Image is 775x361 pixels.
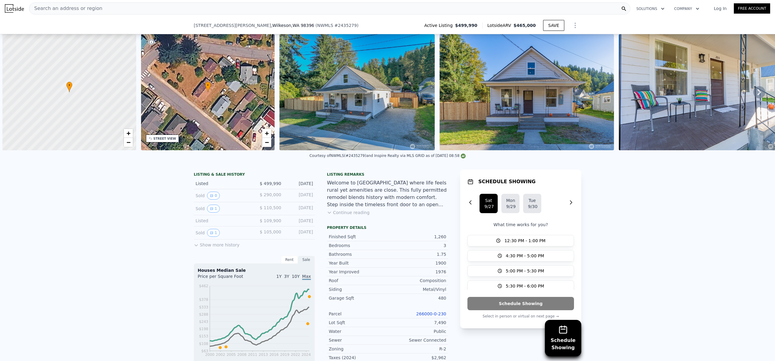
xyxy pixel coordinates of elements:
[291,353,300,357] tspan: 2022
[262,129,271,138] a: Zoom in
[196,180,249,187] div: Listed
[506,268,544,274] span: 5:00 PM - 5:30 PM
[478,178,536,185] h1: SCHEDULE SHOWING
[329,320,387,326] div: Lot Sqft
[216,353,225,357] tspan: 2002
[5,4,24,13] img: Lotside
[302,353,311,357] tspan: 2024
[126,138,130,146] span: −
[387,346,446,352] div: R-2
[199,305,208,309] tspan: $333
[153,136,176,141] div: STREET VIEW
[260,192,281,197] span: $ 290,000
[194,172,315,178] div: LISTING & SALE HISTORY
[467,313,574,320] p: Select in person or virtual on next page →
[416,311,446,316] a: 266000-0-230
[207,192,220,200] button: View historical data
[501,194,519,213] button: Mon9/29
[327,225,448,230] div: Property details
[260,218,281,223] span: $ 109,900
[506,203,515,210] div: 9/29
[201,349,208,353] tspan: $63
[260,181,281,186] span: $ 499,990
[194,239,239,248] button: Show more history
[329,328,387,334] div: Water
[284,274,289,279] span: 3Y
[455,22,477,28] span: $499,990
[205,83,211,88] span: •
[260,205,281,210] span: $ 110,500
[487,22,513,28] span: Lotside ARV
[265,129,269,137] span: +
[199,298,208,302] tspan: $378
[196,192,249,200] div: Sold
[262,138,271,147] a: Zoom out
[387,286,446,292] div: Metal/Vinyl
[545,320,581,356] button: ScheduleShowing
[265,138,269,146] span: −
[480,194,498,213] button: Sat9/27
[237,353,247,357] tspan: 2008
[506,197,515,203] div: Mon
[286,192,313,200] div: [DATE]
[207,205,220,213] button: View historical data
[484,203,493,210] div: 9/27
[467,235,574,246] button: 12:30 PM - 1:00 PM
[734,3,770,14] a: Free Account
[271,22,314,28] span: , Wilkeson
[513,23,536,28] span: $465,000
[327,179,448,208] div: Welcome to [GEOGRAPHIC_DATA] where life feels rural yet amenities are close. This fully permitted...
[467,265,574,277] button: 5:00 PM - 5:30 PM
[329,346,387,352] div: Zoning
[194,22,271,28] span: [STREET_ADDRESS][PERSON_NAME]
[260,229,281,234] span: $ 105,000
[632,3,669,14] button: Solutions
[329,311,387,317] div: Parcel
[329,269,387,275] div: Year Improved
[669,3,704,14] button: Company
[199,284,208,288] tspan: $462
[329,234,387,240] div: Finished Sqft
[302,274,311,280] span: Max
[276,274,282,279] span: 1Y
[309,154,466,158] div: Courtesy of NWMLS (#2435279) and Inspire Realty via MLS GRID as of [DATE] 08:58
[327,172,448,177] div: Listing remarks
[387,328,446,334] div: Public
[281,256,298,264] div: Rent
[286,229,313,237] div: [DATE]
[286,180,313,187] div: [DATE]
[329,242,387,249] div: Bedrooms
[327,210,370,216] button: Continue reading
[124,138,133,147] a: Zoom out
[199,334,208,338] tspan: $153
[387,320,446,326] div: 7,490
[707,5,734,11] a: Log In
[124,129,133,138] a: Zoom in
[329,251,387,257] div: Bathrooms
[199,342,208,346] tspan: $108
[207,229,220,237] button: View historical data
[467,250,574,262] button: 4:30 PM - 5:00 PM
[335,23,357,28] span: # 2435279
[269,353,279,357] tspan: 2016
[387,242,446,249] div: 3
[440,34,614,150] img: Sale: 169721580 Parcel: 101173896
[506,283,544,289] span: 5:30 PM - 6:00 PM
[126,129,130,137] span: +
[248,353,257,357] tspan: 2011
[286,218,313,224] div: [DATE]
[198,267,311,273] div: Houses Median Sale
[286,205,313,213] div: [DATE]
[199,312,208,317] tspan: $288
[199,327,208,331] tspan: $198
[387,260,446,266] div: 1900
[504,238,546,244] span: 12:30 PM - 1:00 PM
[387,355,446,361] div: $2,962
[196,218,249,224] div: Listed
[259,353,268,357] tspan: 2013
[329,260,387,266] div: Year Built
[569,19,581,31] button: Show Options
[280,353,289,357] tspan: 2019
[528,197,536,203] div: Tue
[205,353,215,357] tspan: 2000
